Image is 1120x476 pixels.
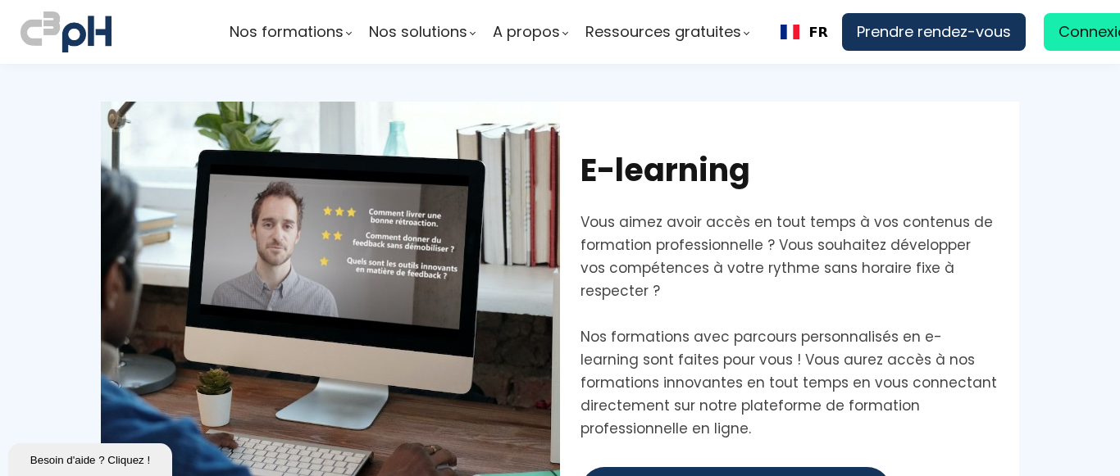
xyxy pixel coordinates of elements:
div: Language selected: Français [767,13,842,51]
h1: E-learning [580,151,999,190]
span: Prendre rendez-vous [857,20,1011,44]
span: A propos [493,20,560,44]
div: Language Switcher [767,13,842,51]
iframe: chat widget [8,440,175,476]
div: Vous aimez avoir accès en tout temps à vos contenus de formation professionnelle ? Vous souhaitez... [580,211,999,440]
span: Nos formations [230,20,344,44]
img: Français flag [781,25,799,39]
img: logo C3PH [20,8,112,56]
span: Ressources gratuites [585,20,741,44]
span: Nos solutions [369,20,467,44]
a: Prendre rendez-vous [842,13,1026,51]
a: FR [781,25,828,40]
